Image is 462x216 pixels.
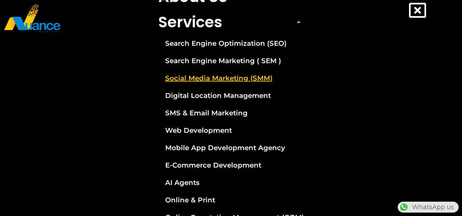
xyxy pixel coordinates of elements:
a: Search Engine Marketing ( SEM ) [153,52,309,69]
a: Search Engine Optimization (SEO) [153,35,309,52]
a: Web Development [153,122,309,139]
a: Social Media Marketing (SMM) [153,70,309,87]
a: SMS & Email Marketing [153,104,309,121]
a: WhatsAppWhatsApp us [398,203,459,211]
a: Services [153,10,309,35]
a: AI Agents [153,174,309,191]
div: WhatsApp us [398,202,459,213]
img: nuance-qatar_logo [3,3,61,33]
img: WhatsApp [398,202,409,213]
a: E-Commerce Development [153,157,309,174]
a: Digital Location Management [153,87,309,104]
a: Mobile App Development Agency [153,139,309,156]
a: Online & Print [153,191,309,208]
a: nuance-qatar_logo [3,3,228,33]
